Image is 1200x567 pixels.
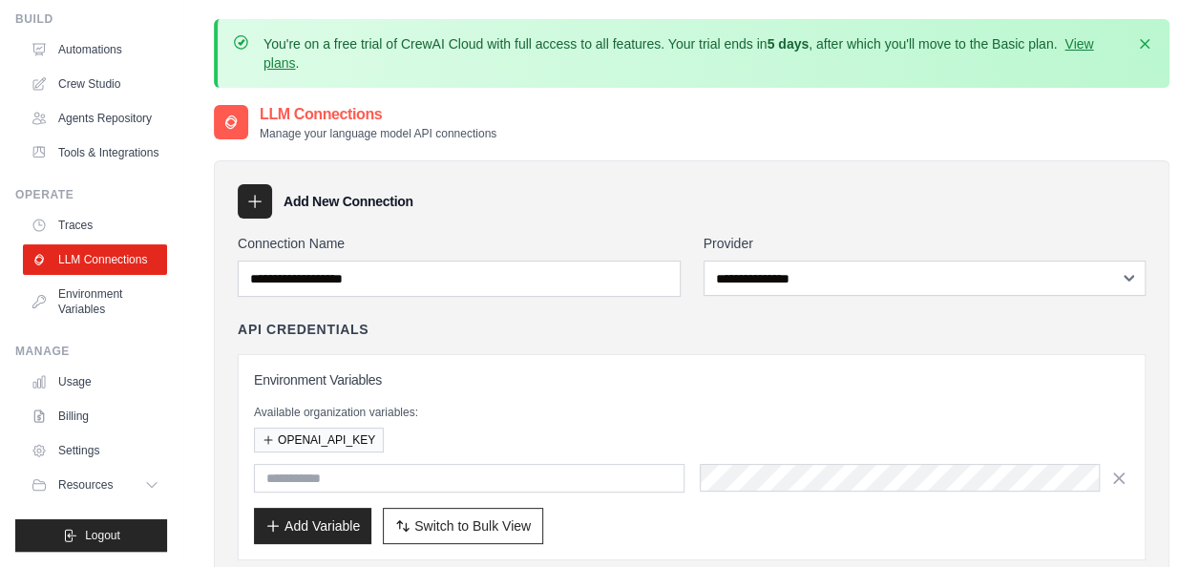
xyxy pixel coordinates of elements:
h2: LLM Connections [260,103,496,126]
a: Environment Variables [23,279,167,325]
span: Resources [58,477,113,493]
p: Available organization variables: [254,405,1129,420]
a: Traces [23,210,167,241]
button: Resources [23,470,167,500]
button: Add Variable [254,508,371,544]
span: Logout [85,528,120,543]
div: Build [15,11,167,27]
strong: 5 days [767,36,809,52]
a: LLM Connections [23,244,167,275]
a: Usage [23,367,167,397]
p: You're on a free trial of CrewAI Cloud with full access to all features. Your trial ends in , aft... [263,34,1124,73]
a: Crew Studio [23,69,167,99]
button: OPENAI_API_KEY [254,428,384,452]
a: Billing [23,401,167,431]
a: Settings [23,435,167,466]
span: Switch to Bulk View [414,516,531,535]
a: Automations [23,34,167,65]
h4: API Credentials [238,320,368,339]
p: Manage your language model API connections [260,126,496,141]
div: Operate [15,187,167,202]
h3: Add New Connection [284,192,413,211]
a: Agents Repository [23,103,167,134]
h3: Environment Variables [254,370,1129,389]
a: Tools & Integrations [23,137,167,168]
label: Connection Name [238,234,681,253]
button: Logout [15,519,167,552]
button: Switch to Bulk View [383,508,543,544]
div: Manage [15,344,167,359]
label: Provider [704,234,1147,253]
